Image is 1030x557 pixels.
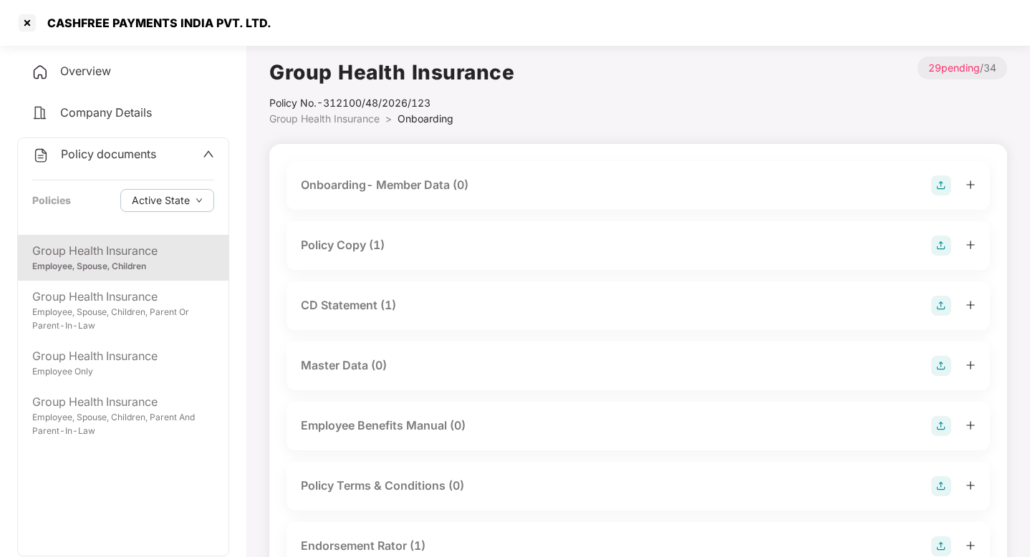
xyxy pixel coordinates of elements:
div: Employee Only [32,365,214,379]
div: Group Health Insurance [32,242,214,260]
span: plus [966,541,976,551]
div: Endorsement Rator (1) [301,537,425,555]
div: Employee, Spouse, Children [32,260,214,273]
div: Employee Benefits Manual (0) [301,417,466,435]
p: / 34 [918,57,1007,79]
span: plus [966,180,976,190]
img: svg+xml;base64,PHN2ZyB4bWxucz0iaHR0cDovL3d3dy53My5vcmcvMjAwMC9zdmciIHdpZHRoPSIyNCIgaGVpZ2h0PSIyNC... [32,105,49,122]
div: Policy Terms & Conditions (0) [301,477,464,495]
div: Policy No.- 312100/48/2026/123 [269,95,514,111]
div: CD Statement (1) [301,296,396,314]
span: Group Health Insurance [269,112,380,125]
span: Overview [60,64,111,78]
button: Active Statedown [120,189,214,212]
div: Employee, Spouse, Children, Parent And Parent-In-Law [32,411,214,438]
span: > [385,112,392,125]
div: Employee, Spouse, Children, Parent Or Parent-In-Law [32,306,214,333]
div: CASHFREE PAYMENTS INDIA PVT. LTD. [39,16,271,30]
img: svg+xml;base64,PHN2ZyB4bWxucz0iaHR0cDovL3d3dy53My5vcmcvMjAwMC9zdmciIHdpZHRoPSIyOCIgaGVpZ2h0PSIyOC... [931,536,951,556]
img: svg+xml;base64,PHN2ZyB4bWxucz0iaHR0cDovL3d3dy53My5vcmcvMjAwMC9zdmciIHdpZHRoPSIyOCIgaGVpZ2h0PSIyOC... [931,476,951,496]
div: Policy Copy (1) [301,236,385,254]
span: down [196,197,203,205]
img: svg+xml;base64,PHN2ZyB4bWxucz0iaHR0cDovL3d3dy53My5vcmcvMjAwMC9zdmciIHdpZHRoPSIyNCIgaGVpZ2h0PSIyNC... [32,64,49,81]
span: plus [966,360,976,370]
span: Onboarding [398,112,453,125]
div: Group Health Insurance [32,347,214,365]
span: 29 pending [928,62,980,74]
span: plus [966,240,976,250]
img: svg+xml;base64,PHN2ZyB4bWxucz0iaHR0cDovL3d3dy53My5vcmcvMjAwMC9zdmciIHdpZHRoPSIyOCIgaGVpZ2h0PSIyOC... [931,236,951,256]
div: Policies [32,193,71,208]
h1: Group Health Insurance [269,57,514,88]
div: Master Data (0) [301,357,387,374]
img: svg+xml;base64,PHN2ZyB4bWxucz0iaHR0cDovL3d3dy53My5vcmcvMjAwMC9zdmciIHdpZHRoPSIyOCIgaGVpZ2h0PSIyOC... [931,356,951,376]
img: svg+xml;base64,PHN2ZyB4bWxucz0iaHR0cDovL3d3dy53My5vcmcvMjAwMC9zdmciIHdpZHRoPSIyOCIgaGVpZ2h0PSIyOC... [931,175,951,195]
img: svg+xml;base64,PHN2ZyB4bWxucz0iaHR0cDovL3d3dy53My5vcmcvMjAwMC9zdmciIHdpZHRoPSIyNCIgaGVpZ2h0PSIyNC... [32,147,49,164]
div: Group Health Insurance [32,288,214,306]
div: Group Health Insurance [32,393,214,411]
span: Policy documents [61,147,156,161]
span: plus [966,420,976,430]
img: svg+xml;base64,PHN2ZyB4bWxucz0iaHR0cDovL3d3dy53My5vcmcvMjAwMC9zdmciIHdpZHRoPSIyOCIgaGVpZ2h0PSIyOC... [931,296,951,316]
img: svg+xml;base64,PHN2ZyB4bWxucz0iaHR0cDovL3d3dy53My5vcmcvMjAwMC9zdmciIHdpZHRoPSIyOCIgaGVpZ2h0PSIyOC... [931,416,951,436]
div: Onboarding- Member Data (0) [301,176,468,194]
span: plus [966,480,976,490]
span: Active State [132,193,190,208]
span: plus [966,300,976,310]
span: up [203,148,214,160]
span: Company Details [60,105,152,120]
